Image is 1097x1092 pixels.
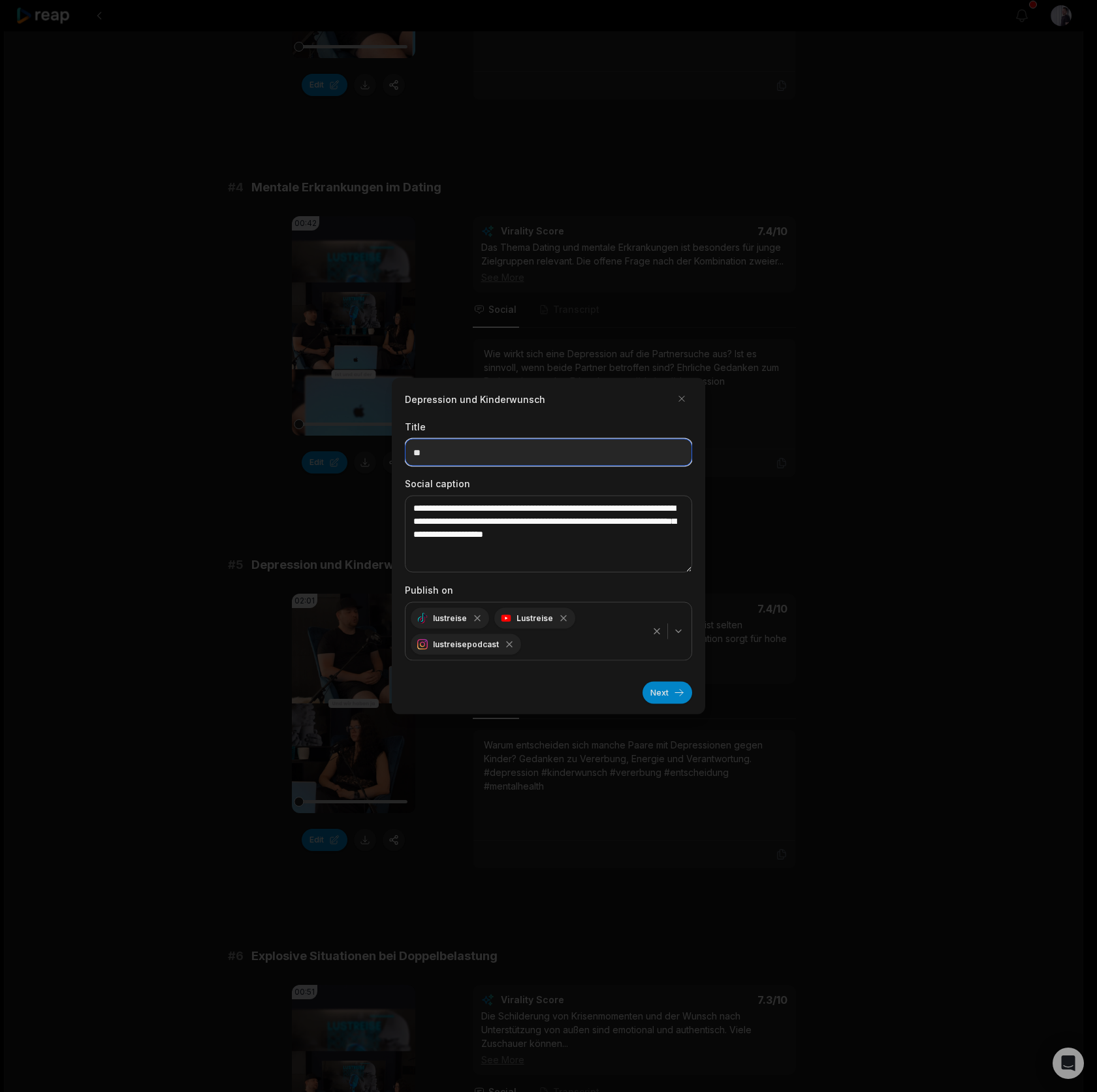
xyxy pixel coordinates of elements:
div: Lustreise [494,608,575,629]
div: lustreisepodcast [411,634,521,655]
label: Social caption [405,477,692,490]
button: Next [643,682,692,704]
button: lustreiseLustreiselustreisepodcast [405,602,692,661]
div: lustreise [411,608,489,629]
label: Title [405,420,692,434]
label: Publish on [405,583,692,597]
h2: Depression und Kinderwunsch [405,392,545,406]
